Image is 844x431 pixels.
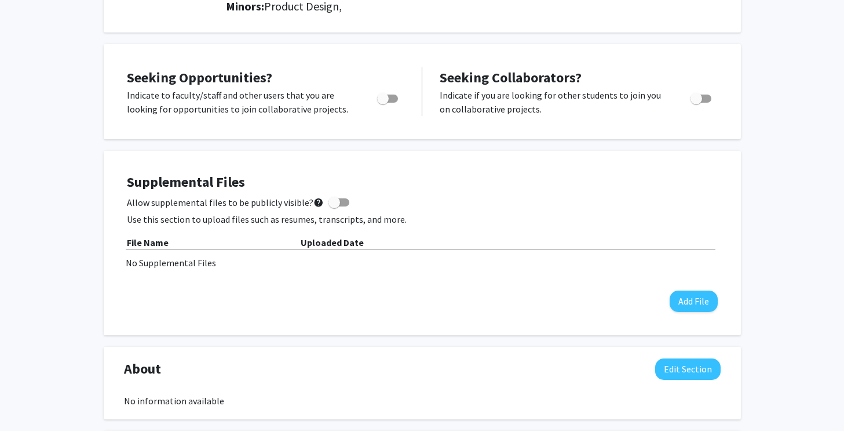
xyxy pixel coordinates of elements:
span: Seeking Opportunities? [127,68,272,86]
button: Edit About [655,358,721,380]
p: Indicate if you are looking for other students to join you on collaborative projects. [440,88,668,116]
mat-icon: help [313,195,324,209]
button: Add File [670,291,718,312]
div: Toggle [686,88,718,106]
h4: Supplemental Files [127,174,718,191]
span: About [124,358,161,379]
div: No information available [124,394,721,408]
p: Use this section to upload files such as resumes, transcripts, and more. [127,212,718,226]
p: Indicate to faculty/staff and other users that you are looking for opportunities to join collabor... [127,88,355,116]
iframe: Chat [9,379,49,422]
b: Uploaded Date [301,237,364,248]
div: Toggle [372,88,404,106]
b: File Name [127,237,169,248]
div: No Supplemental Files [126,256,719,270]
span: Allow supplemental files to be publicly visible? [127,195,324,209]
span: Seeking Collaborators? [440,68,582,86]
